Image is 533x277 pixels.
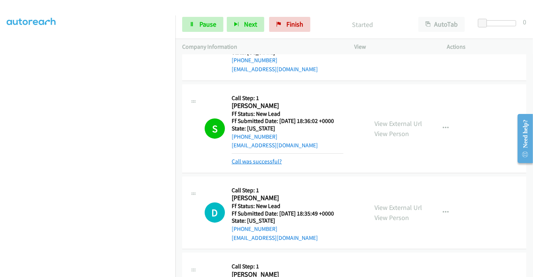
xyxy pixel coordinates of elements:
[447,42,527,51] p: Actions
[232,263,343,270] h5: Call Step: 1
[418,17,465,32] button: AutoTab
[232,225,277,232] a: [PHONE_NUMBER]
[232,210,343,217] h5: Ff Submitted Date: [DATE] 18:35:49 +0000
[205,118,225,139] h1: S
[205,202,225,223] h1: D
[232,133,277,140] a: [PHONE_NUMBER]
[182,42,341,51] p: Company Information
[269,17,310,32] a: Finish
[232,110,343,118] h5: Ff Status: New Lead
[232,102,343,110] h2: [PERSON_NAME]
[199,20,216,28] span: Pause
[232,66,318,73] a: [EMAIL_ADDRESS][DOMAIN_NAME]
[374,129,409,138] a: View Person
[232,194,343,202] h2: [PERSON_NAME]
[232,57,277,64] a: [PHONE_NUMBER]
[244,20,257,28] span: Next
[232,94,343,102] h5: Call Step: 1
[354,42,434,51] p: View
[232,187,343,194] h5: Call Step: 1
[227,17,264,32] button: Next
[232,142,318,149] a: [EMAIL_ADDRESS][DOMAIN_NAME]
[512,109,533,168] iframe: Resource Center
[232,202,343,210] h5: Ff Status: New Lead
[232,125,343,132] h5: State: [US_STATE]
[232,117,343,125] h5: Ff Submitted Date: [DATE] 18:36:02 +0000
[320,19,405,30] p: Started
[286,20,303,28] span: Finish
[374,203,422,212] a: View External Url
[205,202,225,223] div: The call is yet to be attempted
[523,17,526,27] div: 0
[232,234,318,241] a: [EMAIL_ADDRESS][DOMAIN_NAME]
[232,217,343,225] h5: State: [US_STATE]
[374,119,422,128] a: View External Url
[482,20,516,26] div: Delay between calls (in seconds)
[182,17,223,32] a: Pause
[374,213,409,222] a: View Person
[232,158,282,165] a: Call was successful?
